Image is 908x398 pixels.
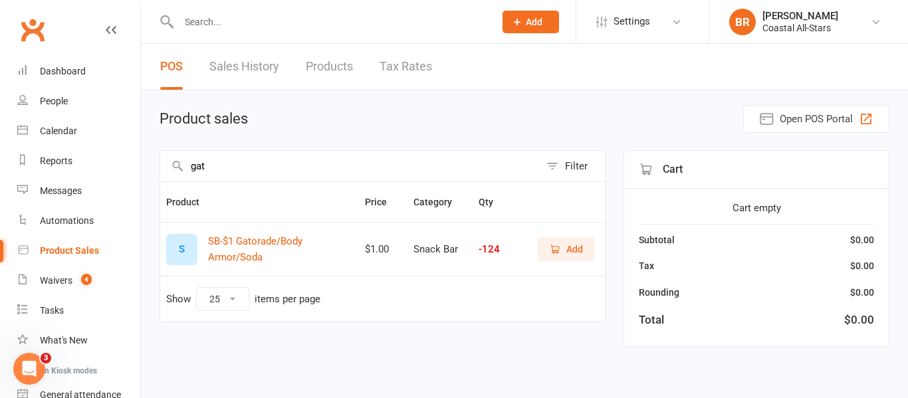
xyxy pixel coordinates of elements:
[166,234,197,265] div: S
[17,86,140,116] a: People
[850,258,874,273] div: $0.00
[40,305,64,316] div: Tasks
[365,194,401,210] button: Price
[780,111,853,127] span: Open POS Portal
[503,11,559,33] button: Add
[17,326,140,355] a: What's New
[40,335,88,346] div: What's New
[614,7,650,37] span: Settings
[81,274,92,285] span: 4
[479,197,508,207] span: Qty
[17,116,140,146] a: Calendar
[40,96,68,106] div: People
[40,275,72,286] div: Waivers
[166,287,320,311] div: Show
[624,151,889,189] div: Cart
[365,197,401,207] span: Price
[365,244,401,255] div: $1.00
[413,194,467,210] button: Category
[166,194,214,210] button: Product
[306,44,353,90] a: Products
[160,151,540,181] input: Search products by name, or scan product code
[479,194,508,210] button: Qty
[850,233,874,247] div: $0.00
[639,311,664,329] div: Total
[166,197,214,207] span: Product
[565,158,588,174] div: Filter
[17,236,140,266] a: Product Sales
[639,285,679,300] div: Rounding
[413,244,467,255] div: Snack Bar
[160,111,248,127] h1: Product sales
[526,17,542,27] span: Add
[844,311,874,329] div: $0.00
[850,285,874,300] div: $0.00
[538,237,594,261] button: Add
[540,151,606,181] button: Filter
[729,9,756,35] div: BR
[41,353,51,363] span: 3
[17,56,140,86] a: Dashboard
[175,13,485,31] input: Search...
[413,197,467,207] span: Category
[639,233,675,247] div: Subtotal
[17,146,140,176] a: Reports
[40,66,86,76] div: Dashboard
[16,13,49,47] a: Clubworx
[762,22,838,34] div: Coastal All-Stars
[160,44,183,90] a: POS
[255,294,320,305] div: items per page
[209,44,279,90] a: Sales History
[479,244,508,255] div: -124
[639,258,654,273] div: Tax
[17,266,140,296] a: Waivers 4
[40,245,99,256] div: Product Sales
[208,233,353,265] button: SB-$1 Gatorade/Body Armor/Soda
[566,242,583,256] span: Add
[40,185,82,196] div: Messages
[17,296,140,326] a: Tasks
[639,200,874,216] div: Cart empty
[40,155,72,166] div: Reports
[17,176,140,206] a: Messages
[743,105,889,133] button: Open POS Portal
[40,215,94,226] div: Automations
[17,206,140,236] a: Automations
[13,353,45,385] iframe: Intercom live chat
[40,126,77,136] div: Calendar
[380,44,432,90] a: Tax Rates
[762,10,838,22] div: [PERSON_NAME]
